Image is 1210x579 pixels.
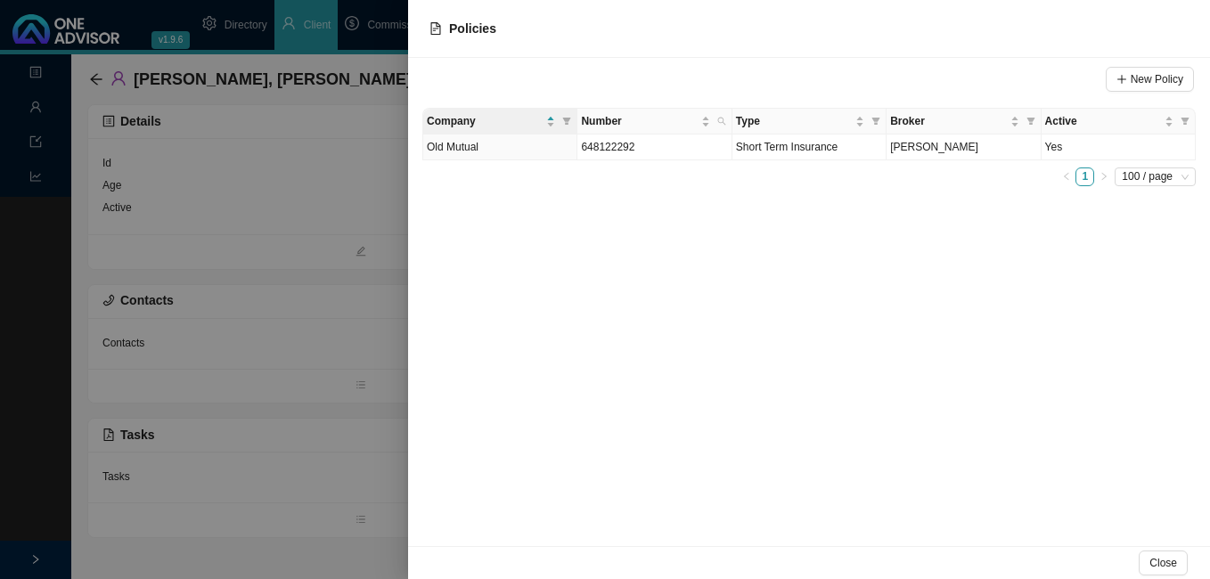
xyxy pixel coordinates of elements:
span: filter [1181,117,1190,126]
span: filter [871,117,880,126]
span: plus [1116,74,1127,85]
li: Next Page [1094,167,1113,186]
span: 648122292 [581,141,634,153]
span: filter [868,109,884,134]
th: Broker [887,109,1041,135]
span: Company [427,112,543,130]
li: 1 [1075,167,1094,186]
span: Number [581,112,697,130]
span: filter [1023,109,1039,134]
span: file-text [429,22,442,35]
th: Number [577,109,732,135]
button: right [1094,167,1113,186]
span: 100 / page [1122,168,1189,185]
span: Active [1045,112,1161,130]
a: 1 [1076,168,1093,185]
span: filter [1177,109,1193,134]
span: [PERSON_NAME] [890,141,978,153]
span: Broker [890,112,1006,130]
span: left [1062,172,1071,181]
span: New Policy [1131,70,1183,88]
span: search [714,109,730,134]
span: Policies [449,21,496,36]
span: filter [562,117,571,126]
button: Close [1139,550,1188,575]
span: right [1100,172,1108,181]
button: left [1057,167,1075,186]
span: filter [1026,117,1035,126]
span: Short Term Insurance [736,141,838,153]
td: Yes [1042,135,1196,160]
span: Old Mutual [427,141,478,153]
div: Page Size [1115,167,1196,186]
span: filter [559,109,575,134]
th: Active [1042,109,1196,135]
li: Previous Page [1057,167,1075,186]
span: Close [1149,554,1177,572]
button: New Policy [1106,67,1194,92]
th: Type [732,109,887,135]
span: Type [736,112,852,130]
span: search [717,117,726,126]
